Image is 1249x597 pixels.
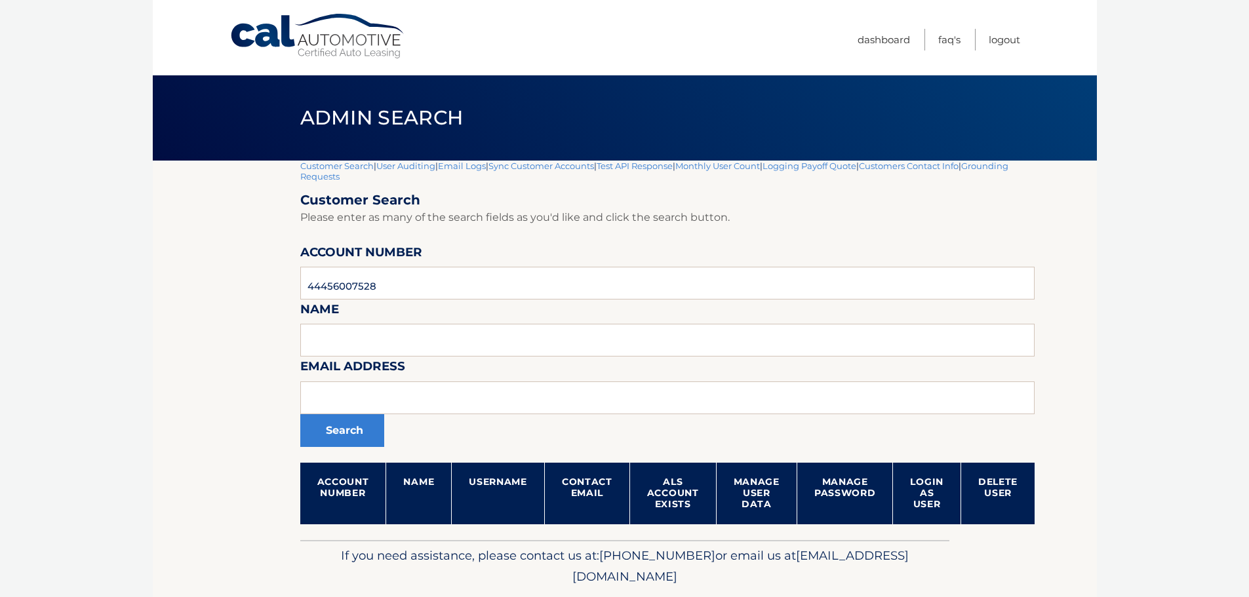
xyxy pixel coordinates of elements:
[300,242,422,267] label: Account Number
[300,463,386,524] th: Account Number
[938,29,961,50] a: FAQ's
[675,161,760,171] a: Monthly User Count
[572,548,909,584] span: [EMAIL_ADDRESS][DOMAIN_NAME]
[300,192,1035,208] h2: Customer Search
[300,208,1035,227] p: Please enter as many of the search fields as you'd like and click the search button.
[716,463,797,524] th: Manage User Data
[300,299,339,324] label: Name
[438,161,486,171] a: Email Logs
[309,545,941,587] p: If you need assistance, please contact us at: or email us at
[488,161,594,171] a: Sync Customer Accounts
[599,548,715,563] span: [PHONE_NUMBER]
[300,161,1008,182] a: Grounding Requests
[386,463,452,524] th: Name
[300,106,464,130] span: Admin Search
[300,161,374,171] a: Customer Search
[763,161,856,171] a: Logging Payoff Quote
[229,13,406,60] a: Cal Automotive
[629,463,716,524] th: ALS Account Exists
[961,463,1035,524] th: Delete User
[797,463,893,524] th: Manage Password
[300,161,1035,540] div: | | | | | | | |
[859,161,959,171] a: Customers Contact Info
[989,29,1020,50] a: Logout
[452,463,545,524] th: Username
[893,463,961,524] th: Login as User
[858,29,910,50] a: Dashboard
[544,463,629,524] th: Contact Email
[300,414,384,447] button: Search
[300,356,405,381] label: Email Address
[597,161,673,171] a: Test API Response
[376,161,435,171] a: User Auditing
